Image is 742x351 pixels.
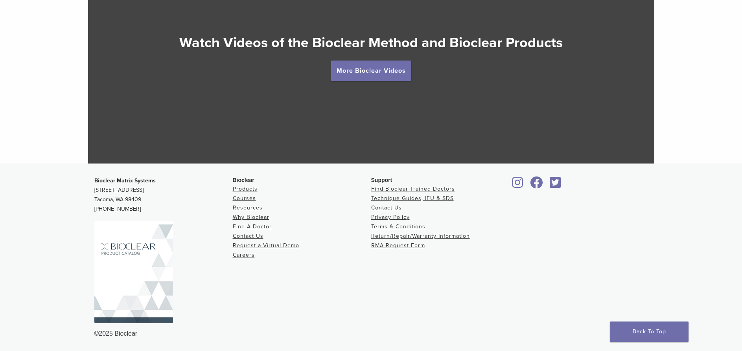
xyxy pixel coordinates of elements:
strong: Bioclear Matrix Systems [94,177,156,184]
img: Bioclear [94,221,173,323]
a: Request a Virtual Demo [233,242,299,249]
a: Products [233,186,258,192]
div: ©2025 Bioclear [94,329,648,338]
a: Contact Us [233,233,263,239]
a: Why Bioclear [233,214,269,221]
a: Find A Doctor [233,223,272,230]
a: Contact Us [371,204,402,211]
a: More Bioclear Videos [331,61,411,81]
a: Back To Top [610,322,689,342]
a: Courses [233,195,256,202]
a: Bioclear [547,181,564,189]
a: Return/Repair/Warranty Information [371,233,470,239]
span: Support [371,177,392,183]
p: [STREET_ADDRESS] Tacoma, WA 98409 [PHONE_NUMBER] [94,176,233,214]
a: Bioclear [528,181,546,189]
a: Terms & Conditions [371,223,425,230]
a: Resources [233,204,263,211]
a: Bioclear [510,181,526,189]
span: Bioclear [233,177,254,183]
a: Privacy Policy [371,214,410,221]
a: Find Bioclear Trained Doctors [371,186,455,192]
a: Careers [233,252,255,258]
a: RMA Request Form [371,242,425,249]
h2: Watch Videos of the Bioclear Method and Bioclear Products [88,33,654,52]
a: Technique Guides, IFU & SDS [371,195,454,202]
